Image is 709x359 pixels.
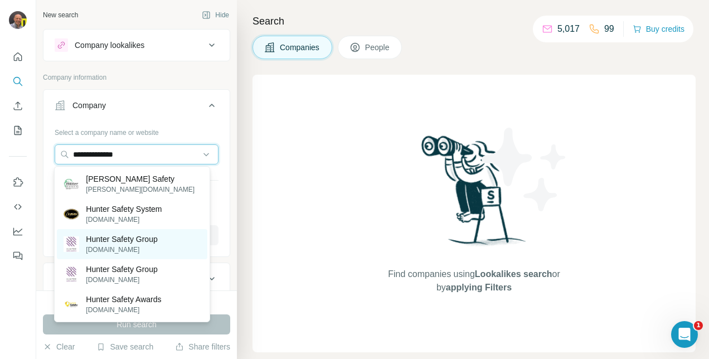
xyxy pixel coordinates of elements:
[475,269,552,279] span: Lookalikes search
[252,13,696,29] h4: Search
[194,7,237,23] button: Hide
[75,40,144,51] div: Company lookalikes
[96,341,153,352] button: Save search
[9,197,27,217] button: Use Surfe API
[365,42,391,53] span: People
[86,264,157,275] p: Hunter Safety Group
[86,245,157,255] p: [DOMAIN_NAME]
[9,71,27,91] button: Search
[64,206,79,222] img: Hunter Safety System
[43,10,78,20] div: New search
[86,234,157,245] p: Hunter Safety Group
[86,294,161,305] p: Hunter Safety Awards
[43,72,230,83] p: Company information
[64,176,79,192] img: Hütter Safety
[86,275,157,285] p: [DOMAIN_NAME]
[86,203,162,215] p: Hunter Safety System
[9,120,27,140] button: My lists
[9,96,27,116] button: Enrich CSV
[64,236,79,252] img: Hunter Safety Group
[86,185,195,195] p: [PERSON_NAME][DOMAIN_NAME]
[86,305,161,315] p: [DOMAIN_NAME]
[64,297,79,312] img: Hunter Safety Awards
[474,119,575,220] img: Surfe Illustration - Stars
[72,100,106,111] div: Company
[9,172,27,192] button: Use Surfe on LinkedIn
[385,268,563,294] span: Find companies using or by
[64,266,79,282] img: Hunter Safety Group
[86,215,162,225] p: [DOMAIN_NAME]
[43,32,230,59] button: Company lookalikes
[9,246,27,266] button: Feedback
[43,341,75,352] button: Clear
[9,221,27,241] button: Dashboard
[175,341,230,352] button: Share filters
[55,123,218,138] div: Select a company name or website
[9,47,27,67] button: Quick start
[671,321,698,348] iframe: Intercom live chat
[557,22,580,36] p: 5,017
[446,283,512,292] span: applying Filters
[604,22,614,36] p: 99
[9,11,27,29] img: Avatar
[633,21,684,37] button: Buy credits
[86,173,195,185] p: [PERSON_NAME] Safety
[280,42,320,53] span: Companies
[694,321,703,330] span: 1
[416,133,532,257] img: Surfe Illustration - Woman searching with binoculars
[43,265,230,292] button: Industry
[43,92,230,123] button: Company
